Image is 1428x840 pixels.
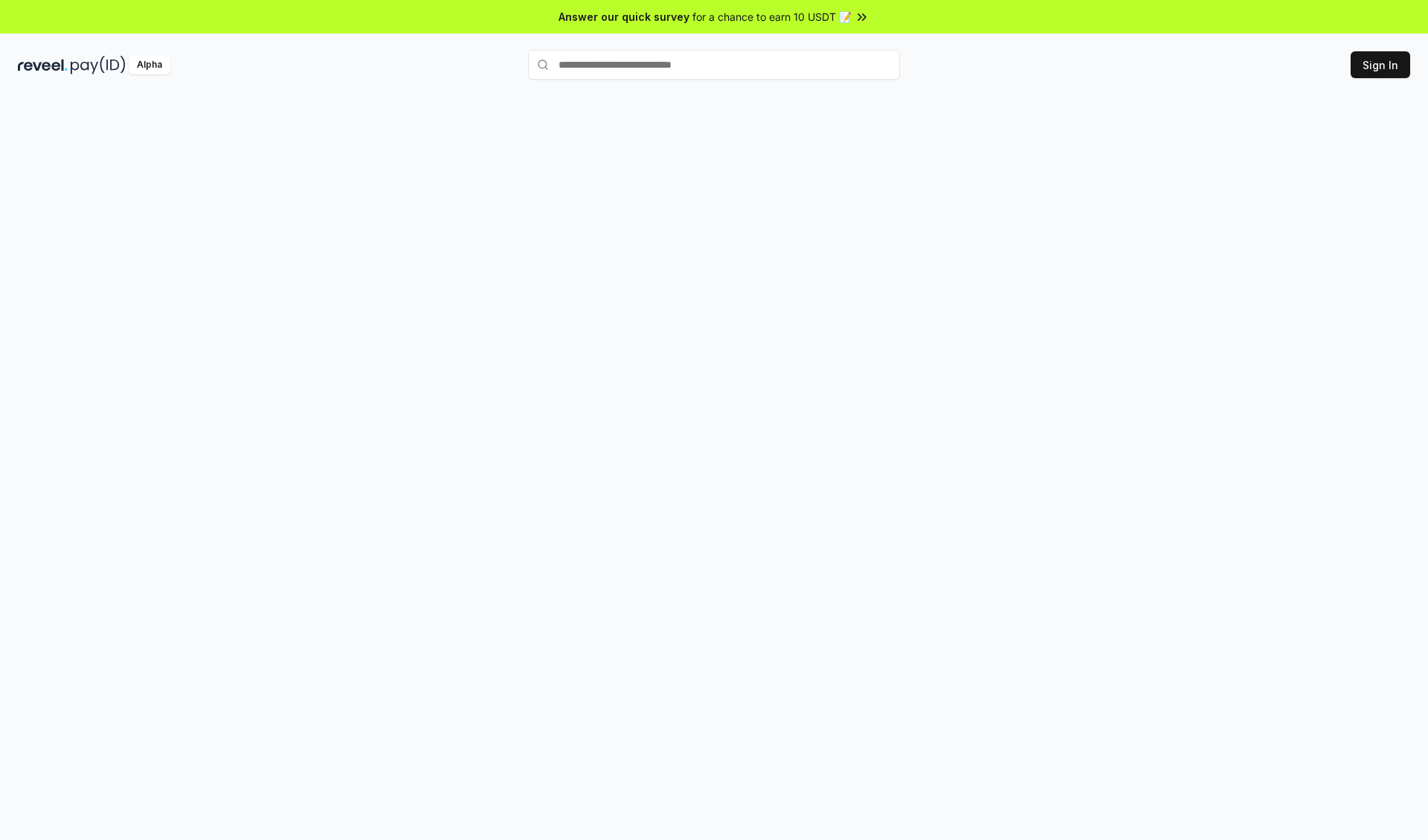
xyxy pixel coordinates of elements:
button: Sign In [1351,51,1410,78]
span: for a chance to earn 10 USDT 📝 [692,9,852,25]
div: Alpha [129,56,170,74]
img: reveel_dark [18,56,68,74]
img: pay_id [71,56,126,74]
span: Answer our quick survey [559,9,689,25]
